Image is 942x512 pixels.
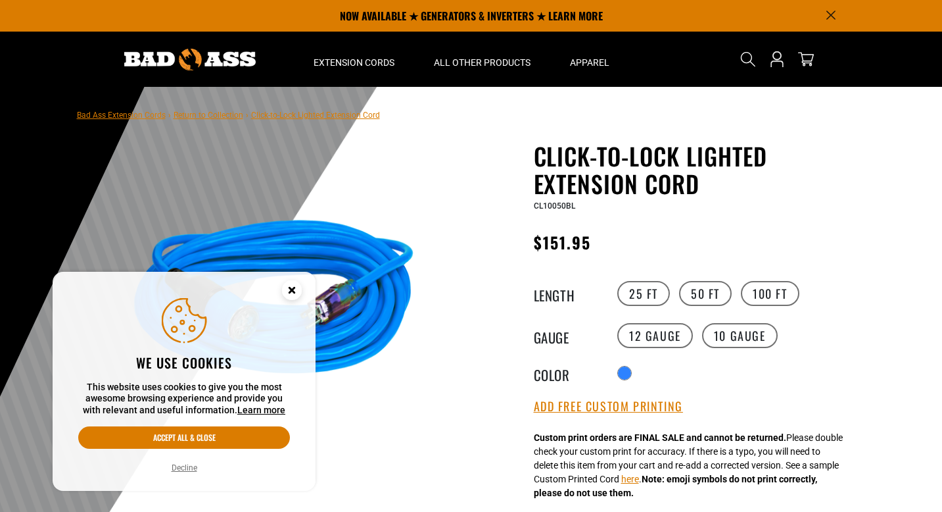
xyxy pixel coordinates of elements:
[168,111,171,120] span: ›
[570,57,609,68] span: Apparel
[251,111,380,120] span: Click-to-Lock Lighted Extension Cord
[414,32,550,87] summary: All Other Products
[77,107,380,122] nav: breadcrumbs
[534,230,592,254] span: $151.95
[617,323,693,348] label: 12 Gauge
[434,57,530,68] span: All Other Products
[294,32,414,87] summary: Extension Cords
[534,432,786,443] strong: Custom print orders are FINAL SALE and cannot be returned.
[534,142,856,197] h1: Click-to-Lock Lighted Extension Cord
[534,365,600,382] legend: Color
[617,281,670,306] label: 25 FT
[246,111,248,120] span: ›
[78,382,290,417] p: This website uses cookies to give you the most awesome browsing experience and provide you with r...
[534,327,600,344] legend: Gauge
[314,57,394,68] span: Extension Cords
[78,426,290,449] button: Accept all & close
[78,354,290,371] h2: We use cookies
[534,201,575,211] span: CL10050BL
[741,281,799,306] label: 100 FT
[679,281,732,306] label: 50 FT
[621,473,639,486] button: here
[116,145,433,462] img: blue
[534,285,600,302] legend: Length
[534,431,843,500] div: Please double check your custom print for accuracy. If there is a typo, you will need to delete t...
[550,32,629,87] summary: Apparel
[53,272,316,492] aside: Cookie Consent
[124,49,256,70] img: Bad Ass Extension Cords
[174,111,243,120] a: Return to Collection
[534,474,817,498] strong: Note: emoji symbols do not print correctly, please do not use them.
[168,461,201,474] button: Decline
[702,323,778,348] label: 10 Gauge
[534,399,683,414] button: Add Free Custom Printing
[738,49,759,70] summary: Search
[77,111,166,120] a: Bad Ass Extension Cords
[237,405,285,415] a: Learn more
